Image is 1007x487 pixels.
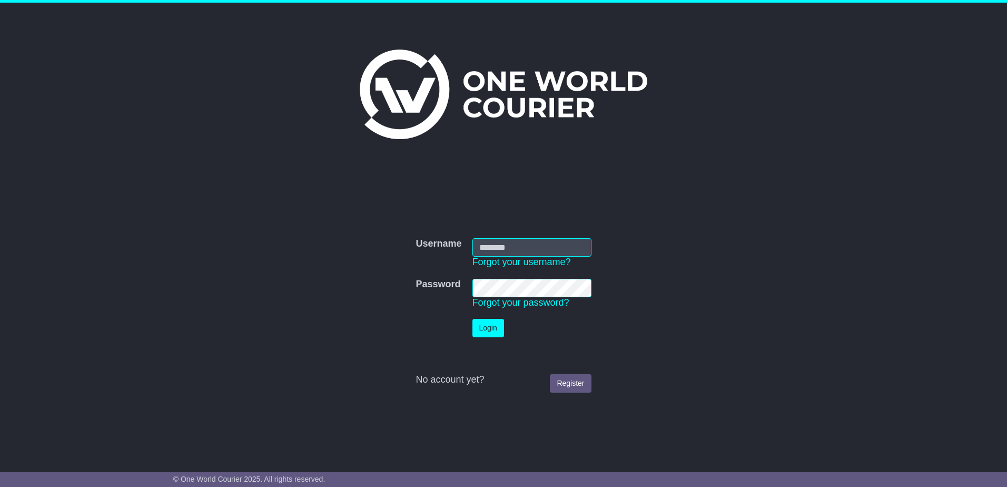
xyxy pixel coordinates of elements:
img: One World [360,50,647,139]
span: © One World Courier 2025. All rights reserved. [173,475,325,483]
div: No account yet? [416,374,591,386]
label: Password [416,279,460,290]
button: Login [472,319,504,337]
a: Forgot your password? [472,297,569,308]
a: Register [550,374,591,393]
label: Username [416,238,461,250]
a: Forgot your username? [472,257,571,267]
